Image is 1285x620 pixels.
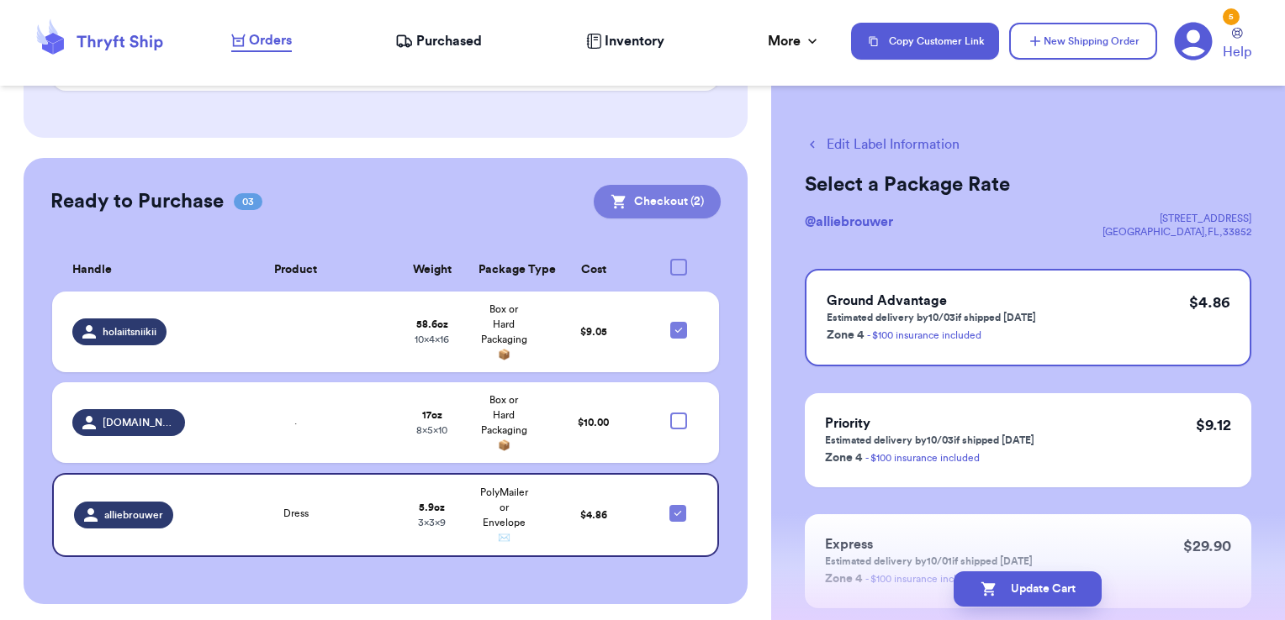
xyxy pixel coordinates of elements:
h2: Select a Package Rate [805,171,1251,198]
th: Cost [540,249,648,292]
button: Copy Customer Link [851,23,999,60]
span: [DOMAIN_NAME] [103,416,176,429]
span: 8 x 5 x 10 [416,425,447,435]
span: Purchased [416,31,482,51]
a: 5 [1174,22,1213,60]
a: - $100 insurance included [865,453,980,463]
th: Weight [396,249,468,292]
a: Inventory [586,31,664,51]
span: 3 x 3 x 9 [418,518,446,528]
a: - $100 insurance included [867,330,981,340]
span: Inventory [605,31,664,51]
th: Package Type [468,249,540,292]
span: @ alliebrouwer [805,215,893,229]
span: $ 10.00 [578,418,609,428]
span: Zone 4 [827,329,864,341]
div: More [768,31,821,51]
span: Box or Hard Packaging 📦 [481,395,527,450]
th: Product [195,249,396,292]
span: $ 9.05 [580,327,607,337]
span: Orders [249,30,292,50]
button: Checkout (2) [594,185,721,218]
p: $ 29.90 [1183,534,1231,558]
p: Estimated delivery by 10/03 if shipped [DATE] [825,433,1034,447]
span: 03 [234,193,262,210]
span: Box or Hard Packaging 📦 [481,304,527,360]
p: Estimated delivery by 10/01 if shipped [DATE] [825,554,1033,568]
a: Purchased [395,31,482,51]
strong: 58.6 oz [416,319,448,329]
span: 10 x 4 x 16 [415,334,449,344]
strong: 17 oz [422,410,442,420]
button: Update Cart [954,571,1102,607]
button: New Shipping Order [1009,23,1157,60]
span: holaiitsniikii [103,325,156,339]
span: Help [1223,42,1251,62]
span: Handle [72,261,112,279]
span: alliebrouwer [104,508,163,522]
span: . [294,416,297,426]
div: [GEOGRAPHIC_DATA] , FL , 33852 [1103,225,1251,239]
strong: 5.9 oz [419,502,445,512]
span: Express [825,538,873,551]
p: Estimated delivery by 10/03 if shipped [DATE] [827,311,1036,324]
button: Edit Label Information [805,134,960,155]
a: Help [1223,28,1251,62]
p: $ 9.12 [1196,413,1231,437]
div: 5 [1223,8,1240,25]
span: Ground Advantage [827,294,947,307]
span: PolyMailer or Envelope ✉️ [480,487,528,543]
p: $ 4.86 [1189,291,1229,314]
div: [STREET_ADDRESS] [1103,212,1251,225]
h2: Ready to Purchase [50,188,224,215]
span: Zone 4 [825,452,862,464]
a: Orders [231,30,292,52]
span: $ 4.86 [580,510,607,520]
span: Dress [283,508,309,518]
span: Priority [825,417,870,430]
